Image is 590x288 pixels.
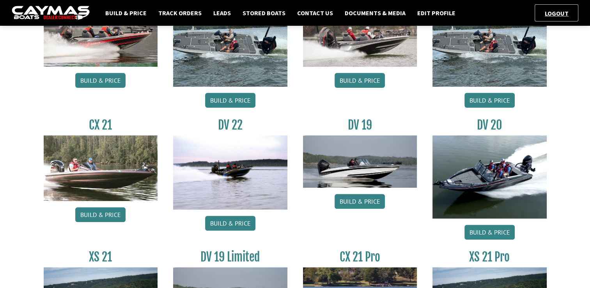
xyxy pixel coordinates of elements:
[432,135,547,219] img: DV_20_from_website_for_caymas_connect.png
[303,1,417,66] img: CX-20Pro_thumbnail.jpg
[75,207,126,222] a: Build & Price
[173,135,287,210] img: DV22_original_motor_cropped_for_caymas_connect.jpg
[205,216,255,231] a: Build & Price
[303,118,417,132] h3: DV 19
[464,225,515,240] a: Build & Price
[209,8,235,18] a: Leads
[432,118,547,132] h3: DV 20
[75,73,126,88] a: Build & Price
[303,135,417,188] img: dv-19-ban_from_website_for_caymas_connect.png
[44,1,158,66] img: CX-20_thumbnail.jpg
[44,250,158,264] h3: XS 21
[335,194,385,209] a: Build & Price
[303,250,417,264] h3: CX 21 Pro
[413,8,459,18] a: Edit Profile
[335,73,385,88] a: Build & Price
[44,135,158,201] img: CX21_thumb.jpg
[432,250,547,264] h3: XS 21 Pro
[154,8,206,18] a: Track Orders
[239,8,289,18] a: Stored Boats
[173,1,287,86] img: XS_20_resized.jpg
[432,1,547,86] img: XS_20_resized.jpg
[101,8,151,18] a: Build & Price
[293,8,337,18] a: Contact Us
[341,8,409,18] a: Documents & Media
[464,93,515,108] a: Build & Price
[173,118,287,132] h3: DV 22
[173,250,287,264] h3: DV 19 Limited
[541,9,572,17] a: Logout
[44,118,158,132] h3: CX 21
[205,93,255,108] a: Build & Price
[12,6,90,20] img: caymas-dealer-connect-2ed40d3bc7270c1d8d7ffb4b79bf05adc795679939227970def78ec6f6c03838.gif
